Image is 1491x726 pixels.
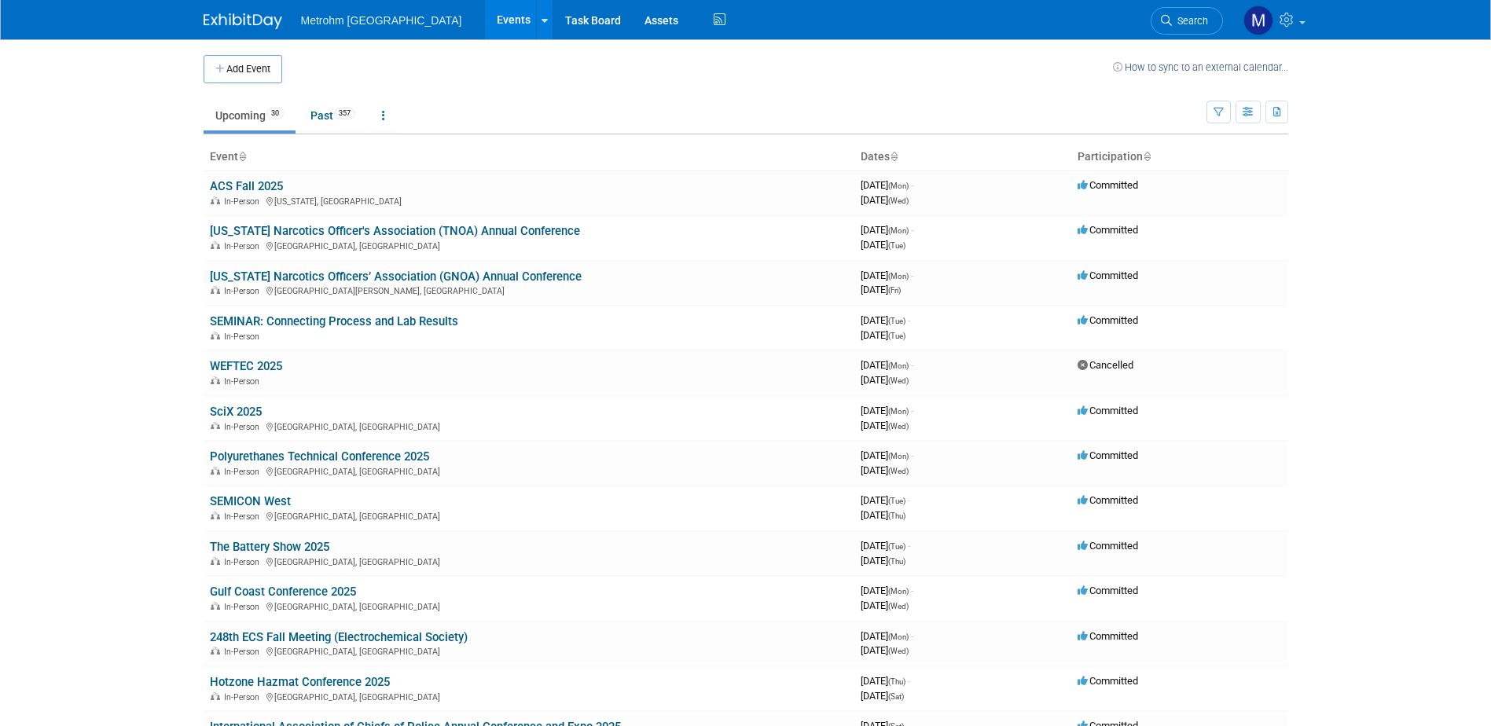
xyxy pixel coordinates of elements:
[210,359,282,373] a: WEFTEC 2025
[888,422,909,431] span: (Wed)
[224,332,264,342] span: In-Person
[861,194,909,206] span: [DATE]
[1078,405,1138,416] span: Committed
[908,494,910,506] span: -
[861,374,909,386] span: [DATE]
[210,269,582,284] a: [US_STATE] Narcotics Officers’ Association (GNOA) Annual Conference
[908,540,910,552] span: -
[888,632,909,641] span: (Mon)
[911,449,913,461] span: -
[888,467,909,475] span: (Wed)
[861,555,905,566] span: [DATE]
[888,317,905,325] span: (Tue)
[908,675,910,687] span: -
[861,644,909,656] span: [DATE]
[211,332,220,339] img: In-Person Event
[888,332,905,340] span: (Tue)
[210,179,283,193] a: ACS Fall 2025
[861,449,913,461] span: [DATE]
[888,511,905,520] span: (Thu)
[224,557,264,567] span: In-Person
[238,150,246,163] a: Sort by Event Name
[888,587,909,596] span: (Mon)
[224,467,264,477] span: In-Person
[911,405,913,416] span: -
[1143,150,1151,163] a: Sort by Participation Type
[211,602,220,610] img: In-Person Event
[861,179,913,191] span: [DATE]
[1078,675,1138,687] span: Committed
[861,690,904,702] span: [DATE]
[861,284,901,295] span: [DATE]
[211,557,220,565] img: In-Person Event
[210,599,848,612] div: [GEOGRAPHIC_DATA], [GEOGRAPHIC_DATA]
[861,599,909,611] span: [DATE]
[911,224,913,236] span: -
[299,101,367,130] a: Past357
[861,269,913,281] span: [DATE]
[861,585,913,596] span: [DATE]
[1078,449,1138,461] span: Committed
[224,422,264,432] span: In-Person
[861,420,909,431] span: [DATE]
[861,540,910,552] span: [DATE]
[890,150,898,163] a: Sort by Start Date
[210,464,848,477] div: [GEOGRAPHIC_DATA], [GEOGRAPHIC_DATA]
[210,194,848,207] div: [US_STATE], [GEOGRAPHIC_DATA]
[210,284,848,296] div: [GEOGRAPHIC_DATA][PERSON_NAME], [GEOGRAPHIC_DATA]
[911,179,913,191] span: -
[911,585,913,596] span: -
[334,108,355,119] span: 357
[204,101,296,130] a: Upcoming30
[210,420,848,432] div: [GEOGRAPHIC_DATA], [GEOGRAPHIC_DATA]
[210,509,848,522] div: [GEOGRAPHIC_DATA], [GEOGRAPHIC_DATA]
[1243,5,1273,35] img: Michelle Simoes
[1078,179,1138,191] span: Committed
[204,144,854,170] th: Event
[888,361,909,370] span: (Mon)
[210,690,848,702] div: [GEOGRAPHIC_DATA], [GEOGRAPHIC_DATA]
[1151,7,1223,35] a: Search
[911,269,913,281] span: -
[911,359,913,371] span: -
[210,644,848,657] div: [GEOGRAPHIC_DATA], [GEOGRAPHIC_DATA]
[224,376,264,387] span: In-Person
[1113,61,1288,73] a: How to sync to an external calendar...
[861,329,905,341] span: [DATE]
[888,286,901,295] span: (Fri)
[888,272,909,280] span: (Mon)
[1172,15,1208,27] span: Search
[861,494,910,506] span: [DATE]
[888,497,905,505] span: (Tue)
[210,405,262,419] a: SciX 2025
[888,196,909,205] span: (Wed)
[1078,269,1138,281] span: Committed
[204,13,282,29] img: ExhibitDay
[1078,224,1138,236] span: Committed
[861,675,910,687] span: [DATE]
[211,511,220,519] img: In-Person Event
[888,226,909,235] span: (Mon)
[888,241,905,250] span: (Tue)
[888,181,909,190] span: (Mon)
[861,405,913,416] span: [DATE]
[888,542,905,551] span: (Tue)
[211,467,220,475] img: In-Person Event
[266,108,284,119] span: 30
[211,692,220,700] img: In-Person Event
[1078,540,1138,552] span: Committed
[861,314,910,326] span: [DATE]
[911,630,913,642] span: -
[861,239,905,251] span: [DATE]
[211,286,220,294] img: In-Person Event
[211,422,220,430] img: In-Person Event
[888,602,909,610] span: (Wed)
[301,14,462,27] span: Metrohm [GEOGRAPHIC_DATA]
[1078,314,1138,326] span: Committed
[224,241,264,251] span: In-Person
[210,555,848,567] div: [GEOGRAPHIC_DATA], [GEOGRAPHIC_DATA]
[224,196,264,207] span: In-Person
[210,540,329,554] a: The Battery Show 2025
[888,376,909,385] span: (Wed)
[211,196,220,204] img: In-Person Event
